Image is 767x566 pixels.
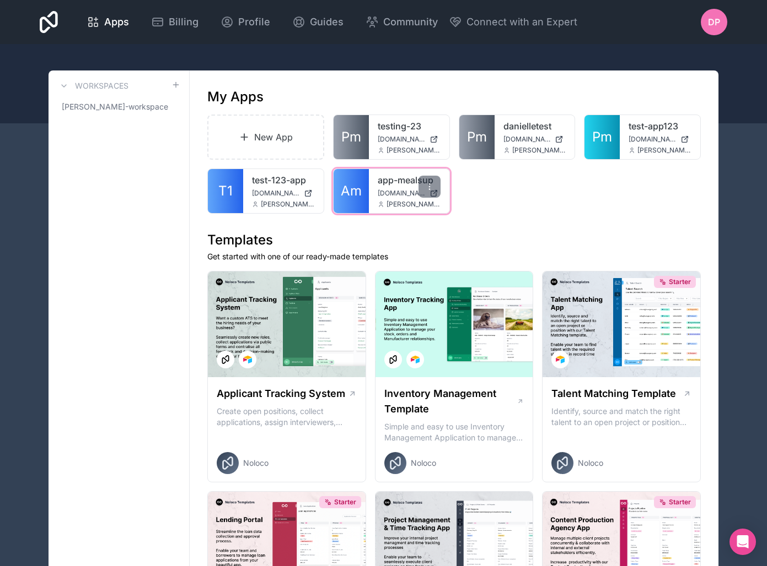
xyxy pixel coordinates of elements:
h1: Applicant Tracking System [217,386,345,401]
p: Create open positions, collect applications, assign interviewers, centralise candidate feedback a... [217,406,357,428]
h1: Talent Matching Template [551,386,676,401]
span: [DOMAIN_NAME] [252,189,299,198]
span: Starter [334,498,356,507]
span: [PERSON_NAME][EMAIL_ADDRESS][PERSON_NAME][DOMAIN_NAME] [637,146,691,155]
h1: Templates [207,231,701,249]
a: test-123-app [252,173,315,187]
span: T1 [218,182,233,200]
span: [DOMAIN_NAME] [378,189,425,198]
span: [DOMAIN_NAME] [629,135,676,144]
a: Guides [283,10,352,34]
h3: Workspaces [75,80,128,91]
a: testing-23 [378,119,441,133]
a: test-app123 [629,119,691,133]
span: Starter [669,498,691,507]
div: Open Intercom Messenger [730,529,756,555]
img: Airtable Logo [243,355,252,364]
h1: Inventory Management Template [384,386,517,417]
span: Am [341,182,362,200]
a: New App [207,115,324,160]
a: T1 [208,169,243,213]
p: Get started with one of our ready-made templates [207,251,701,262]
span: [PERSON_NAME][EMAIL_ADDRESS][PERSON_NAME][DOMAIN_NAME] [387,200,441,209]
a: Apps [78,10,138,34]
a: Pm [459,115,495,159]
a: danielletest [503,119,566,133]
span: Pm [467,128,487,146]
a: Workspaces [57,79,128,92]
span: Community [383,14,438,30]
p: Identify, source and match the right talent to an open project or position with our Talent Matchi... [551,406,691,428]
a: [DOMAIN_NAME] [629,135,691,144]
span: Billing [169,14,199,30]
a: Pm [334,115,369,159]
a: [DOMAIN_NAME] [378,135,441,144]
span: Pm [341,128,361,146]
a: [DOMAIN_NAME] [252,189,315,198]
a: [DOMAIN_NAME] [378,189,441,198]
span: [PERSON_NAME][EMAIL_ADDRESS][PERSON_NAME][DOMAIN_NAME] [261,200,315,209]
a: [PERSON_NAME]-workspace [57,97,180,117]
span: Starter [669,277,691,286]
span: DP [708,15,720,29]
span: [PERSON_NAME]-workspace [62,101,168,112]
img: Airtable Logo [411,355,420,364]
span: Noloco [578,458,603,469]
a: Pm [584,115,620,159]
span: Pm [592,128,612,146]
span: Profile [238,14,270,30]
span: [PERSON_NAME][EMAIL_ADDRESS][PERSON_NAME][DOMAIN_NAME] [512,146,566,155]
a: [DOMAIN_NAME] [503,135,566,144]
span: Apps [104,14,129,30]
span: [DOMAIN_NAME] [378,135,425,144]
span: [DOMAIN_NAME] [503,135,551,144]
a: Community [357,10,447,34]
p: Simple and easy to use Inventory Management Application to manage your stock, orders and Manufact... [384,421,524,443]
span: Guides [310,14,344,30]
h1: My Apps [207,88,264,106]
button: Connect with an Expert [449,14,577,30]
span: Connect with an Expert [466,14,577,30]
span: Noloco [243,458,269,469]
span: Noloco [411,458,436,469]
a: Billing [142,10,207,34]
img: Airtable Logo [556,355,565,364]
a: app-mealsup [378,173,441,187]
a: Am [334,169,369,213]
span: [PERSON_NAME][EMAIL_ADDRESS][PERSON_NAME][DOMAIN_NAME] [387,146,441,155]
a: Profile [212,10,279,34]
